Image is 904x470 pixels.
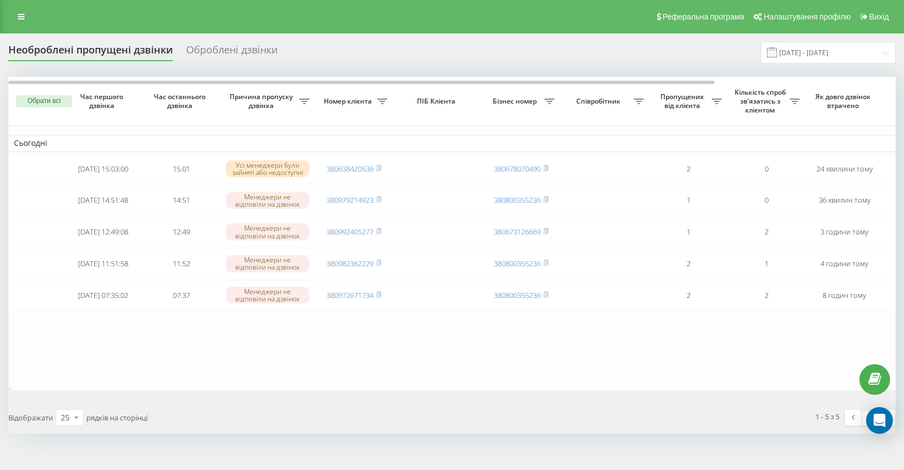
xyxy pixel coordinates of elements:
[764,12,850,21] span: Налаштування профілю
[61,412,70,423] div: 25
[649,217,727,247] td: 1
[727,217,805,247] td: 2
[226,192,309,209] div: Менеджери не відповіли на дзвінок
[805,281,883,310] td: 8 годин тому
[226,92,299,110] span: Причина пропуску дзвінка
[862,410,878,425] a: 1
[727,281,805,310] td: 2
[86,413,148,423] span: рядків на сторінці
[64,217,142,247] td: [DATE] 12:49:08
[402,97,473,106] span: ПІБ Клієнта
[64,281,142,310] td: [DATE] 07:35:02
[649,154,727,184] td: 2
[327,290,373,300] a: 380972671734
[8,44,173,61] div: Необроблені пропущені дзвінки
[805,185,883,215] td: 36 хвилин тому
[142,217,220,247] td: 12:49
[866,407,893,434] div: Open Intercom Messenger
[327,164,373,174] a: 380638420536
[142,185,220,215] td: 14:51
[805,154,883,184] td: 24 хвилини тому
[494,290,541,300] a: 380800355236
[142,281,220,310] td: 07:37
[494,227,541,237] a: 380673126669
[566,97,634,106] span: Співробітник
[327,258,373,268] a: 380982362229
[327,195,373,205] a: 380979214923
[727,154,805,184] td: 0
[64,154,142,184] td: [DATE] 15:03:00
[655,92,712,110] span: Пропущених від клієнта
[142,154,220,184] td: 15:01
[64,185,142,215] td: [DATE] 14:51:48
[142,249,220,278] td: 11:52
[16,95,72,107] button: Обрати всі
[649,249,727,278] td: 2
[733,88,790,114] span: Кількість спроб зв'язатись з клієнтом
[805,217,883,247] td: 3 години тому
[815,411,839,422] div: 1 - 5 з 5
[226,287,309,303] div: Менеджери не відповіли на дзвінок
[327,227,373,237] a: 380992405277
[727,249,805,278] td: 1
[226,160,309,177] div: Усі менеджери були зайняті або недоступні
[494,164,541,174] a: 380678070490
[186,44,278,61] div: Оброблені дзвінки
[64,249,142,278] td: [DATE] 11:51:58
[73,92,133,110] span: Час першого дзвінка
[663,12,745,21] span: Реферальна програма
[494,195,541,205] a: 380800355236
[727,185,805,215] td: 0
[8,413,53,423] span: Відображати
[226,255,309,272] div: Менеджери не відповіли на дзвінок
[649,185,727,215] td: 1
[488,97,545,106] span: Бізнес номер
[805,249,883,278] td: 4 години тому
[649,281,727,310] td: 2
[226,223,309,240] div: Менеджери не відповіли на дзвінок
[814,92,874,110] span: Як довго дзвінок втрачено
[494,258,541,268] a: 380800355236
[320,97,377,106] span: Номер клієнта
[869,12,889,21] span: Вихід
[151,92,211,110] span: Час останнього дзвінка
